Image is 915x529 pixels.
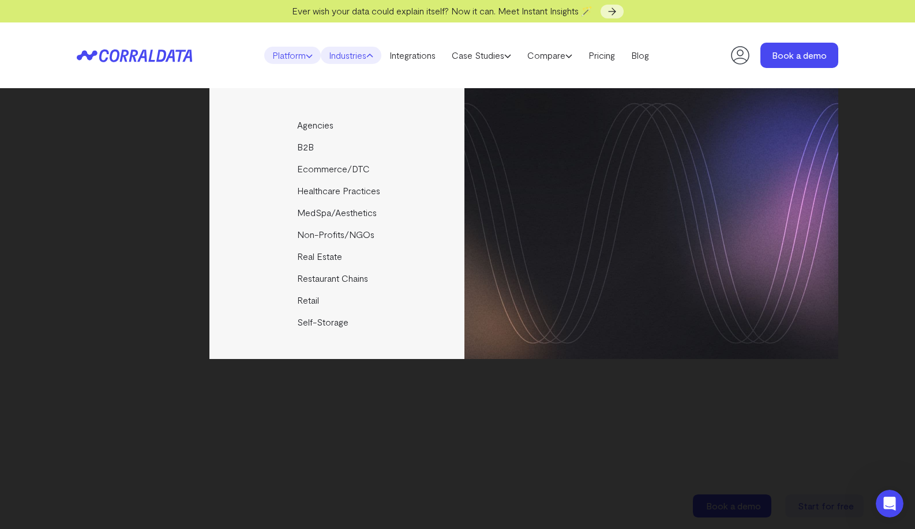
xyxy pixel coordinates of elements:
[444,47,519,64] a: Case Studies
[209,224,466,245] a: Non-Profits/NGOs
[292,5,592,16] span: Ever wish your data could explain itself? Now it can. Meet Instant Insights 🪄
[209,311,466,333] a: Self-Storage
[264,47,321,64] a: Platform
[209,158,466,180] a: Ecommerce/DTC
[209,136,466,158] a: B2B
[209,114,466,136] a: Agencies
[760,43,838,68] a: Book a demo
[381,47,444,64] a: Integrations
[209,245,466,267] a: Real Estate
[209,267,466,289] a: Restaurant Chains
[209,202,466,224] a: MedSpa/Aesthetics
[876,490,903,517] iframe: Intercom live chat
[623,47,657,64] a: Blog
[321,47,381,64] a: Industries
[209,289,466,311] a: Retail
[519,47,580,64] a: Compare
[209,180,466,202] a: Healthcare Practices
[580,47,623,64] a: Pricing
